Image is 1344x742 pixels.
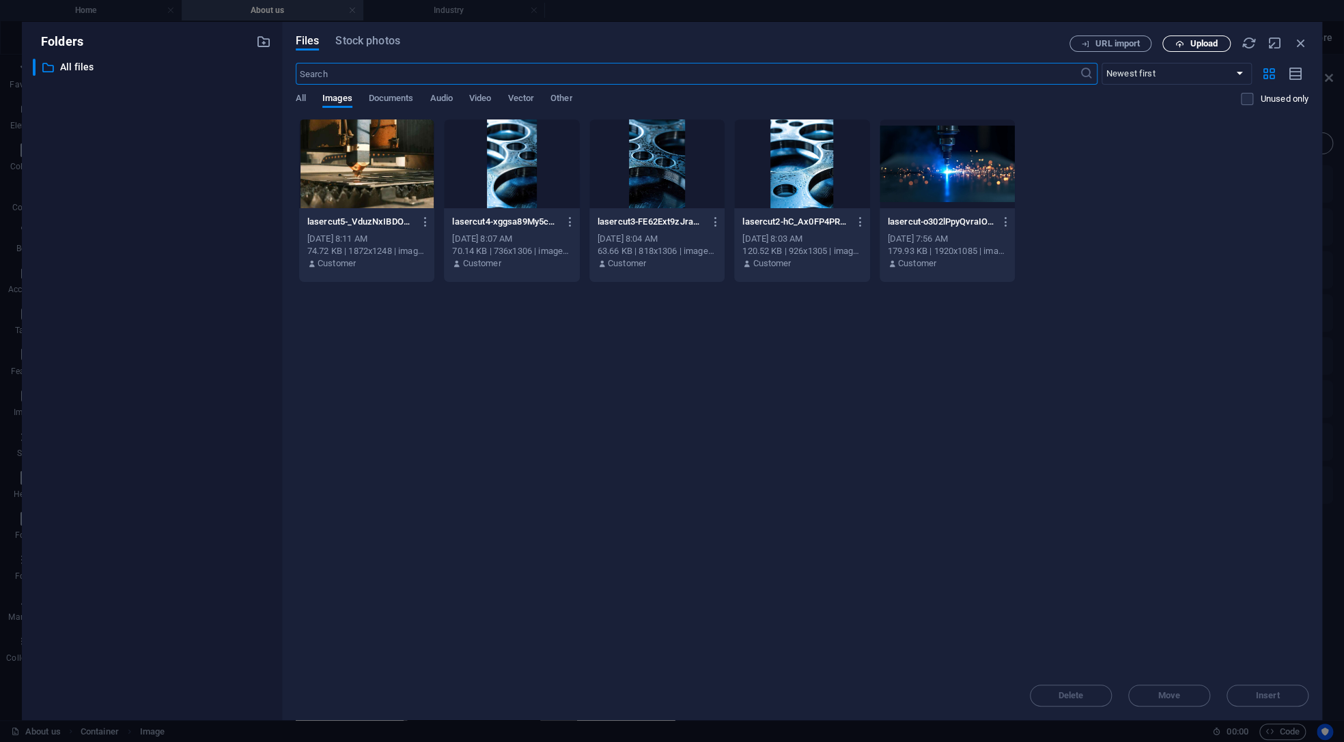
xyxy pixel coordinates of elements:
div: [DATE] 7:56 AM [888,233,1007,245]
p: Displays only files that are not in use on the website. Files added during this session can still... [1260,93,1308,105]
span: All [296,90,306,109]
p: Customer [753,257,791,270]
p: Customer [898,257,936,270]
i: Minimize [1268,35,1283,51]
div: [DATE] 8:04 AM [598,233,716,245]
div: [DATE] 8:03 AM [742,233,861,245]
span: Other [550,90,572,109]
div: ​ [33,59,36,76]
p: Folders [33,33,83,51]
a: Skip to main content [5,5,96,17]
i: Create new folder [256,34,271,49]
span: Audio [430,90,452,109]
div: [DATE] 8:07 AM [452,233,571,245]
span: Video [469,90,491,109]
span: Documents [369,90,414,109]
p: lasercut5-_VduzNxIBDOYnkWBHoGD8A.jpg [307,216,414,228]
i: Close [1293,35,1308,51]
div: 74.72 KB | 1872x1248 | image/jpeg [307,245,426,257]
p: All files [60,59,246,75]
span: Vector [507,90,534,109]
button: Upload [1162,35,1231,52]
p: Customer [318,257,356,270]
i: Reload [1242,35,1257,51]
input: Search [296,63,1080,85]
div: 179.93 KB | 1920x1085 | image/jpeg [888,245,1007,257]
p: lasercut2-hC_Ax0FP4PR_Kk3d0u1U2w.jpg [742,216,849,228]
div: 63.66 KB | 818x1306 | image/jpeg [598,245,716,257]
p: lasercut3-FE62Ext9zJra285hM1SvNA.jpg [598,216,704,228]
span: Files [296,33,320,49]
span: URL import [1095,40,1140,48]
div: 70.14 KB | 736x1306 | image/jpeg [452,245,571,257]
p: Customer [608,257,646,270]
div: [DATE] 8:11 AM [307,233,426,245]
span: Upload [1190,40,1218,48]
span: Stock photos [335,33,400,49]
div: 120.52 KB | 926x1305 | image/jpeg [742,245,861,257]
span: Images [322,90,352,109]
p: lasercut-o302lPpyQvraIODYdE2zIg.jpg [888,216,994,228]
p: lasercut4-xggsa89My5cEG3vEW0S7Lg.jpg [452,216,559,228]
p: Customer [462,257,501,270]
button: URL import [1069,35,1151,52]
